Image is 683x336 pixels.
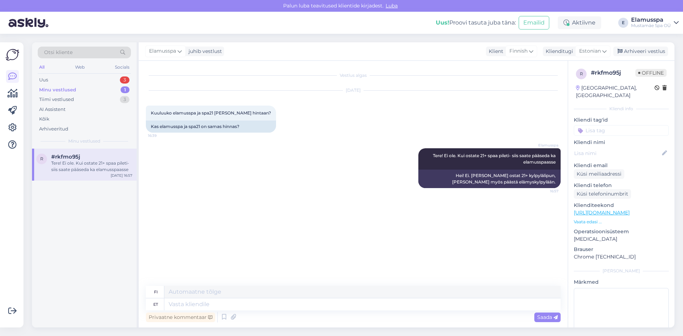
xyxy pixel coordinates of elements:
[51,160,132,173] div: Tere! Ei ole. Kui ostate 21+ spaa pileti- siis saate pääseda ka elamusspaasse
[111,173,132,178] div: [DATE] 16:57
[543,48,573,55] div: Klienditugi
[574,246,669,253] p: Brauser
[574,169,624,179] div: Küsi meiliaadressi
[532,143,558,148] span: Elamusspa
[149,47,176,55] span: Elamusspa
[120,96,129,103] div: 3
[509,47,528,55] span: Finnish
[146,72,561,79] div: Vestlus algas
[574,278,669,286] p: Märkmed
[580,71,583,76] span: r
[558,16,601,29] div: Aktiivne
[40,156,43,161] span: r
[591,69,635,77] div: # rkfmo95j
[486,48,503,55] div: Klient
[121,86,129,94] div: 1
[574,253,669,261] p: Chrome [TECHNICAL_ID]
[39,76,48,84] div: Uus
[436,19,449,26] b: Uus!
[38,63,46,72] div: All
[6,48,19,62] img: Askly Logo
[574,219,669,225] p: Vaata edasi ...
[576,84,655,99] div: [GEOGRAPHIC_DATA], [GEOGRAPHIC_DATA]
[51,154,80,160] span: #rkfmo95j
[146,313,215,322] div: Privaatne kommentaar
[151,110,271,116] span: Kuuluuko elamusspa ja spa21 [PERSON_NAME] hintaan?
[433,153,557,165] span: Tere! Ei ole. Kui ostate 21+ spaa pileti- siis saate pääseda ka elamusspaasse
[574,268,669,274] div: [PERSON_NAME]
[574,209,630,216] a: [URL][DOMAIN_NAME]
[574,106,669,112] div: Kliendi info
[39,126,68,133] div: Arhiveeritud
[631,23,671,28] div: Mustamäe Spa OÜ
[574,125,669,136] input: Lisa tag
[154,286,158,298] div: fi
[148,133,175,138] span: 16:39
[436,18,516,27] div: Proovi tasuta juba täna:
[618,18,628,28] div: E
[579,47,601,55] span: Estonian
[39,106,65,113] div: AI Assistent
[532,188,558,194] span: 16:57
[39,96,74,103] div: Tiimi vestlused
[574,182,669,189] p: Kliendi telefon
[574,235,669,243] p: [MEDICAL_DATA]
[186,48,222,55] div: juhib vestlust
[574,162,669,169] p: Kliendi email
[146,121,276,133] div: Kas elamusspa ja spa21 on samas hinnas?
[120,76,129,84] div: 3
[519,16,549,30] button: Emailid
[574,202,669,209] p: Klienditeekond
[153,298,158,310] div: et
[68,138,100,144] span: Minu vestlused
[383,2,400,9] span: Luba
[418,170,561,188] div: Hei! Ei. [PERSON_NAME] ostat 21+ kylpylälipun, [PERSON_NAME] myös päästä elämyskylpylään.
[39,86,76,94] div: Minu vestlused
[574,189,631,199] div: Küsi telefoninumbrit
[113,63,131,72] div: Socials
[44,49,73,56] span: Otsi kliente
[574,139,669,146] p: Kliendi nimi
[631,17,671,23] div: Elamusspa
[631,17,679,28] a: ElamusspaMustamäe Spa OÜ
[635,69,667,77] span: Offline
[74,63,86,72] div: Web
[146,87,561,94] div: [DATE]
[574,149,661,157] input: Lisa nimi
[613,47,668,56] div: Arhiveeri vestlus
[574,228,669,235] p: Operatsioonisüsteem
[574,116,669,124] p: Kliendi tag'id
[39,116,49,123] div: Kõik
[537,314,558,320] span: Saada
